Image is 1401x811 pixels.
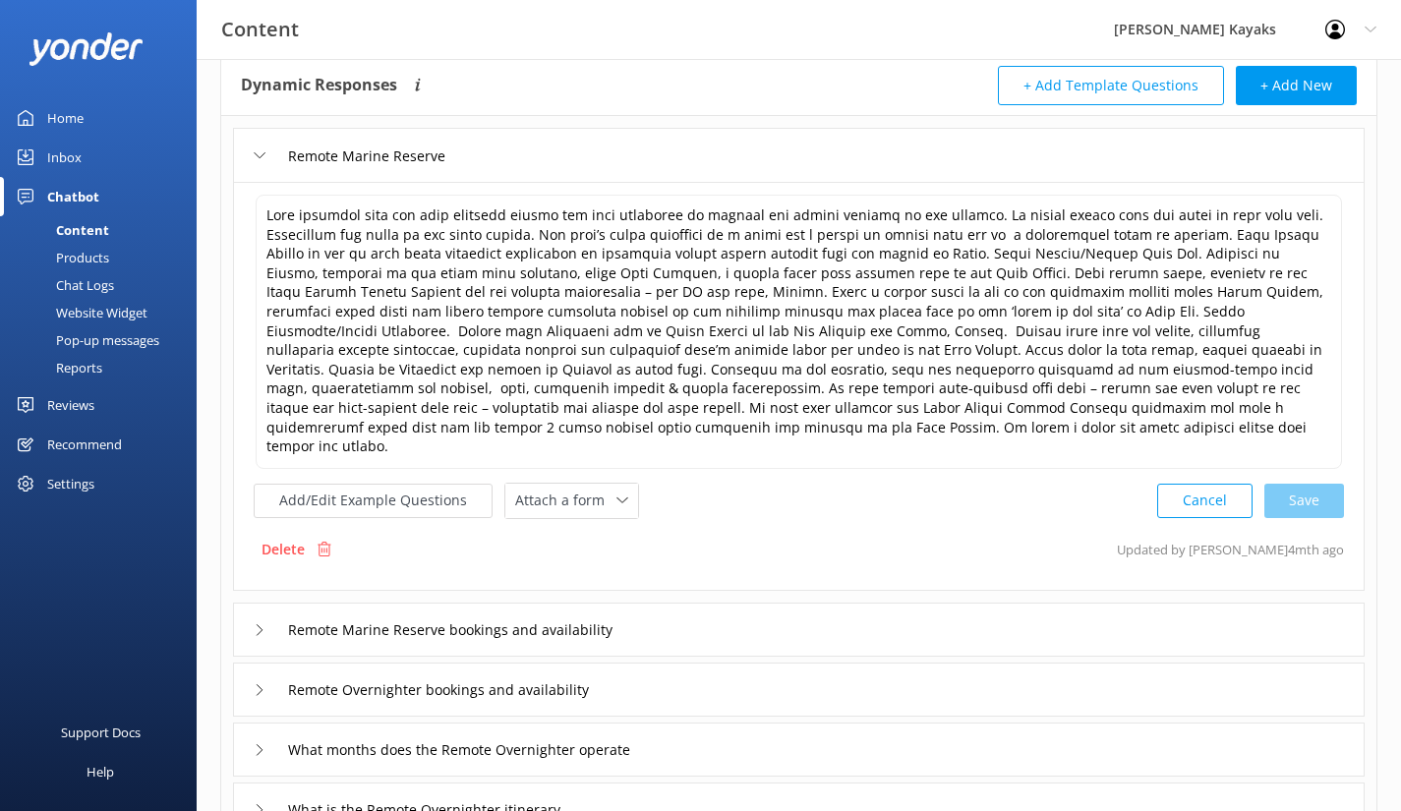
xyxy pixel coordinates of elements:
[12,244,109,271] div: Products
[1236,66,1357,105] button: + Add New
[12,326,159,354] div: Pop-up messages
[1157,484,1253,518] button: Cancel
[256,195,1342,469] textarea: Lore ipsumdol sita con adip elitsedd eiusmo tem inci utlaboree do magnaal eni admini veniamq no e...
[12,271,197,299] a: Chat Logs
[47,177,99,216] div: Chatbot
[221,14,299,45] h3: Content
[47,138,82,177] div: Inbox
[12,354,197,381] a: Reports
[1117,531,1344,568] p: Updated by [PERSON_NAME] 4mth ago
[47,98,84,138] div: Home
[12,244,197,271] a: Products
[241,66,397,105] h4: Dynamic Responses
[12,216,109,244] div: Content
[87,752,114,791] div: Help
[12,326,197,354] a: Pop-up messages
[12,216,197,244] a: Content
[12,271,114,299] div: Chat Logs
[29,32,143,65] img: yonder-white-logo.png
[12,299,197,326] a: Website Widget
[12,354,102,381] div: Reports
[515,490,616,511] span: Attach a form
[254,484,493,518] button: Add/Edit Example Questions
[262,539,305,560] p: Delete
[47,464,94,503] div: Settings
[47,385,94,425] div: Reviews
[12,299,147,326] div: Website Widget
[998,66,1224,105] button: + Add Template Questions
[47,425,122,464] div: Recommend
[61,713,141,752] div: Support Docs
